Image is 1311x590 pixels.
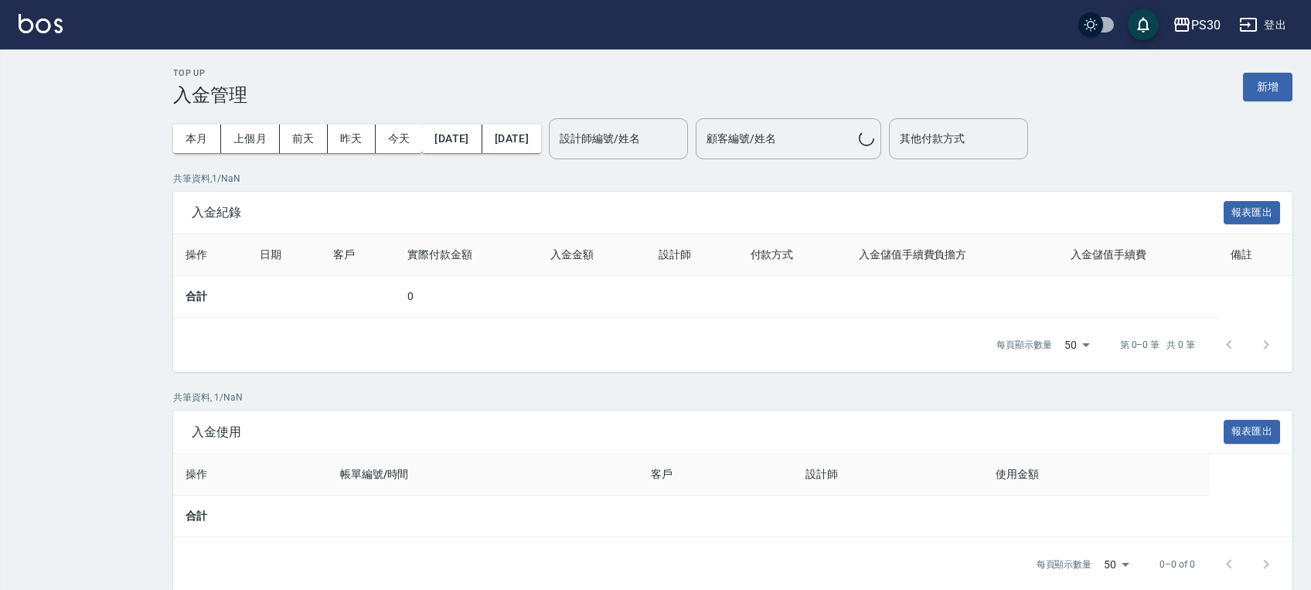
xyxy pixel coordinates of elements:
[173,84,247,106] h3: 入金管理
[221,124,280,153] button: 上個月
[646,234,737,276] th: 設計師
[173,496,328,537] td: 合計
[1233,11,1292,39] button: 登出
[192,205,1224,220] span: 入金紀錄
[1098,544,1135,585] div: 50
[1058,234,1218,276] th: 入金儲值手續費
[376,124,423,153] button: 今天
[173,390,1292,404] p: 共 筆資料, 1 / NaN
[328,454,638,496] th: 帳單編號/時間
[321,234,395,276] th: 客戶
[996,338,1052,352] p: 每頁顯示數量
[173,68,247,78] h2: Top Up
[846,234,1058,276] th: 入金儲值手續費負擔方
[422,124,482,153] button: [DATE]
[192,425,1224,440] span: 入金使用
[173,234,247,276] th: 操作
[280,124,328,153] button: 前天
[173,124,221,153] button: 本月
[395,234,538,276] th: 實際付款金額
[1224,204,1281,219] a: 報表匯出
[983,454,1210,496] th: 使用金額
[638,454,793,496] th: 客戶
[1224,424,1281,438] a: 報表匯出
[793,454,983,496] th: 設計師
[1218,234,1292,276] th: 備註
[173,276,321,318] td: 合計
[173,172,1292,186] p: 共 筆資料, 1 / NaN
[19,14,63,33] img: Logo
[1058,324,1095,366] div: 50
[173,454,328,496] th: 操作
[1159,558,1195,571] p: 0–0 of 0
[247,234,322,276] th: 日期
[538,234,646,276] th: 入金金額
[1191,15,1221,35] div: PS30
[1243,79,1292,94] a: 新增
[395,276,538,318] td: 0
[1037,558,1092,571] p: 每頁顯示數量
[1120,338,1195,352] p: 第 0–0 筆 共 0 筆
[1243,73,1292,101] button: 新增
[738,234,846,276] th: 付款方式
[1224,420,1281,444] button: 報表匯出
[1166,9,1227,41] button: PS30
[328,124,376,153] button: 昨天
[482,124,541,153] button: [DATE]
[1128,9,1159,40] button: save
[1224,201,1281,225] button: 報表匯出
